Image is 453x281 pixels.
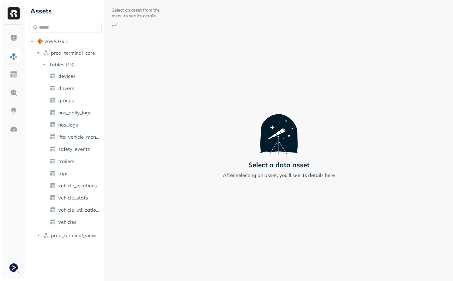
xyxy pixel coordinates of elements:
[29,6,102,16] div: Assets
[50,134,56,140] img: table
[47,205,103,215] a: vehicle_utilization_day
[50,182,56,189] img: table
[10,34,18,42] img: Dashboard
[223,172,335,179] p: After selecting an asset, you’ll see its details here
[45,38,68,44] span: AWS Glue
[49,61,64,68] span: Tables
[51,232,96,238] span: prod_terminal_view
[50,219,56,225] img: table
[47,83,103,93] a: drivers
[50,97,56,103] img: table
[47,193,103,203] a: vehicle_stats
[248,161,309,169] p: Select a data asset
[47,132,103,142] a: ifta_vehicle_months
[112,7,160,19] p: Select an asset from the menu to see its details
[43,50,49,56] img: namespace
[58,146,90,152] span: safety_events
[47,108,103,117] a: hos_daily_logs
[10,89,18,97] img: Query Explorer
[50,85,56,91] img: table
[47,181,103,190] a: vehicle_locations
[47,71,103,81] a: devices
[47,168,103,178] a: trips
[41,60,102,69] button: Tables(13)
[58,158,74,164] span: trailers
[10,107,18,115] img: Insights
[112,23,118,27] img: Arrow
[10,52,18,60] img: Assets
[50,122,56,128] img: table
[50,195,56,201] img: table
[66,61,75,68] p: ( 13 )
[9,263,18,272] img: Terminal
[35,48,102,58] button: prod_terminal_core
[50,73,56,79] img: table
[258,102,300,154] img: Telescope
[8,7,20,19] img: Ryft
[58,195,88,201] span: vehicle_stats
[10,71,18,78] img: Asset Explorer
[37,38,43,44] img: root
[58,122,78,128] span: hos_logs
[47,95,103,105] a: groups
[58,207,100,213] span: vehicle_utilization_day
[58,182,97,189] span: vehicle_locations
[58,109,91,116] span: hos_daily_logs
[50,170,56,176] img: table
[50,158,56,164] img: table
[47,156,103,166] a: trailers
[50,207,56,213] img: table
[58,97,74,103] span: groups
[58,85,74,91] span: drivers
[50,109,56,116] img: table
[10,125,18,133] img: Optimization
[47,144,103,154] a: safety_events
[58,73,76,79] span: devices
[29,36,102,46] button: AWS Glue
[43,232,49,238] img: namespace
[50,146,56,152] img: table
[58,170,69,176] span: trips
[47,217,103,227] a: vehicles
[58,219,77,225] span: vehicles
[35,231,102,240] button: prod_terminal_view
[47,120,103,130] a: hos_logs
[51,50,95,56] span: prod_terminal_core
[58,134,100,140] span: ifta_vehicle_months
